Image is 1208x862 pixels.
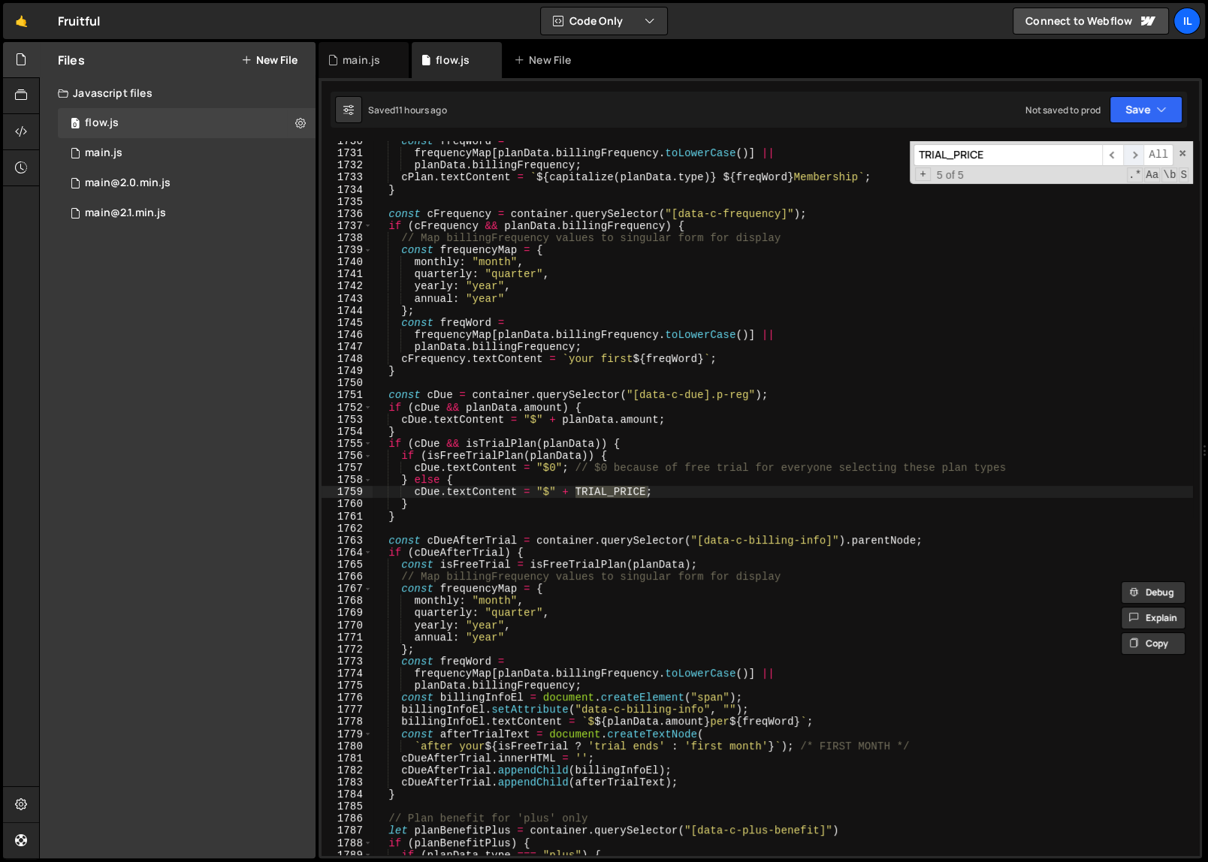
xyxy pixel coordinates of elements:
[322,668,373,680] div: 1774
[322,220,373,232] div: 1737
[322,474,373,486] div: 1758
[322,812,373,824] div: 1786
[322,329,373,341] div: 1746
[915,167,931,181] span: Toggle Replace mode
[241,54,297,66] button: New File
[322,305,373,317] div: 1744
[40,78,316,108] div: Javascript files
[322,293,373,305] div: 1743
[322,389,373,401] div: 1751
[322,523,373,535] div: 1762
[322,607,373,619] div: 1769
[368,104,447,116] div: Saved
[322,752,373,764] div: 1781
[58,138,316,168] div: 12077/28919.js
[322,716,373,728] div: 1778
[322,511,373,523] div: 1761
[1144,167,1160,182] span: CaseSensitive Search
[1110,96,1182,123] button: Save
[322,256,373,268] div: 1740
[1161,167,1177,182] span: Whole Word Search
[1127,167,1143,182] span: RegExp Search
[322,268,373,280] div: 1741
[322,462,373,474] div: 1757
[322,728,373,740] div: 1779
[322,208,373,220] div: 1736
[322,244,373,256] div: 1739
[322,341,373,353] div: 1747
[1102,144,1123,166] span: ​
[1143,144,1173,166] span: Alt-Enter
[322,535,373,547] div: 1763
[71,119,80,131] span: 0
[1013,8,1169,35] a: Connect to Webflow
[322,353,373,365] div: 1748
[322,849,373,861] div: 1789
[343,53,380,68] div: main.js
[322,486,373,498] div: 1759
[322,196,373,208] div: 1735
[914,144,1102,166] input: Search for
[322,619,373,631] div: 1770
[322,438,373,450] div: 1755
[1121,581,1185,604] button: Debug
[322,184,373,196] div: 1734
[322,680,373,692] div: 1775
[1173,8,1200,35] a: Il
[322,402,373,414] div: 1752
[322,776,373,788] div: 1783
[322,788,373,800] div: 1784
[322,171,373,183] div: 1733
[322,631,373,643] div: 1771
[541,8,667,35] button: Code Only
[322,414,373,426] div: 1753
[1121,632,1185,655] button: Copy
[322,559,373,571] div: 1765
[58,52,85,68] h2: Files
[322,824,373,836] div: 1787
[1025,104,1101,116] div: Not saved to prod
[322,595,373,607] div: 1768
[395,104,447,116] div: 11 hours ago
[322,280,373,292] div: 1742
[322,547,373,559] div: 1764
[322,450,373,462] div: 1756
[322,365,373,377] div: 1749
[514,53,577,68] div: New File
[58,12,100,30] div: Fruitful
[322,232,373,244] div: 1738
[58,108,316,138] div: 12077/32195.js
[322,377,373,389] div: 1750
[1121,607,1185,629] button: Explain
[58,198,316,228] div: 12077/31244.js
[322,147,373,159] div: 1731
[85,116,119,130] div: flow.js
[1179,167,1188,182] span: Search In Selection
[322,498,373,510] div: 1760
[322,837,373,849] div: 1788
[322,643,373,656] div: 1772
[1123,144,1144,166] span: ​
[322,583,373,595] div: 1767
[3,3,40,39] a: 🤙
[322,571,373,583] div: 1766
[58,168,316,198] div: 12077/30059.js
[322,426,373,438] div: 1754
[322,800,373,812] div: 1785
[322,135,373,147] div: 1730
[85,146,122,160] div: main.js
[322,764,373,776] div: 1782
[436,53,470,68] div: flow.js
[85,176,171,190] div: main@2.0.min.js
[322,159,373,171] div: 1732
[322,704,373,716] div: 1777
[322,740,373,752] div: 1780
[322,317,373,329] div: 1745
[322,656,373,668] div: 1773
[85,206,166,220] div: main@2.1.min.js
[322,692,373,704] div: 1776
[931,169,970,181] span: 5 of 5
